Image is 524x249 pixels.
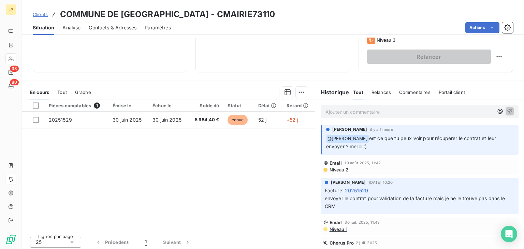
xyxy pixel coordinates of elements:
[192,116,219,123] span: 5 984,40 €
[332,126,367,133] span: [PERSON_NAME]
[326,135,369,143] span: @ [PERSON_NAME]
[10,66,19,72] span: 33
[330,240,354,246] span: Chorus Pro
[94,102,100,109] span: 1
[399,89,431,95] span: Commentaires
[345,187,368,194] span: 20251529
[315,88,349,96] h6: Historique
[33,24,54,31] span: Situation
[75,89,91,95] span: Graphe
[501,226,517,242] div: Open Intercom Messenger
[377,37,395,43] span: Niveau 3
[10,79,19,85] span: 80
[60,8,275,20] h3: COMMUNE DE [GEOGRAPHIC_DATA] - CMAIRIE73110
[331,179,366,185] span: [PERSON_NAME]
[439,89,465,95] span: Portail client
[89,24,136,31] span: Contacts & Adresses
[369,180,393,184] span: [DATE] 10:20
[49,117,72,123] span: 20251529
[329,226,347,232] span: Niveau 1
[36,239,42,246] span: 25
[325,187,344,194] span: Facture :
[62,24,81,31] span: Analyse
[367,50,491,64] button: Relancer
[330,220,342,225] span: Email
[5,67,16,78] a: 33
[5,4,16,15] div: LP
[325,195,506,209] span: envoyer le contrat pour validation de la facture mais je ne le trouve pas dans le CRM
[326,135,498,149] span: est ce que tu peux voir pour récupérer le contrat et leur envoyer ? merci :)
[345,161,381,165] span: 19 août 2025, 11:42
[152,117,181,123] span: 30 juin 2025
[465,22,499,33] button: Actions
[33,11,48,18] a: Clients
[329,167,348,172] span: Niveau 2
[145,239,147,246] span: 1
[228,115,248,125] span: échue
[356,241,377,245] span: 2 juil. 2025
[228,103,250,108] div: Statut
[192,103,219,108] div: Solde dû
[345,220,380,224] span: 30 juil. 2025, 11:43
[113,117,142,123] span: 30 juin 2025
[5,234,16,245] img: Logo LeanPay
[372,89,391,95] span: Relances
[152,103,184,108] div: Échue le
[57,89,67,95] span: Tout
[33,12,48,17] span: Clients
[49,102,105,109] div: Pièces comptables
[370,127,393,132] span: il y a 1 heure
[145,24,171,31] span: Paramètres
[30,89,49,95] span: En cours
[113,103,144,108] div: Émise le
[5,81,16,92] a: 80
[287,117,298,123] span: +52 j
[287,103,311,108] div: Retard
[258,103,279,108] div: Délai
[258,117,267,123] span: 52 j
[330,160,342,166] span: Email
[353,89,363,95] span: Tout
